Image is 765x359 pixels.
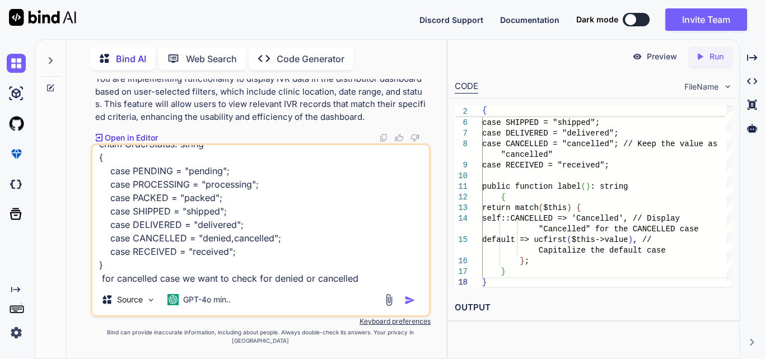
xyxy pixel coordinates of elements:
[520,257,524,265] span: }
[501,193,506,202] span: {
[710,51,724,62] p: Run
[7,84,26,103] img: ai-studio
[482,214,661,223] span: self::CANCELLED => 'Cancelled', // Dis
[632,52,642,62] img: preview
[482,118,600,127] span: case SHIPPED = "shipped";
[482,278,487,287] span: }
[455,256,468,267] div: 16
[590,182,628,191] span: : string
[379,133,388,142] img: copy
[500,15,559,25] span: Documentation
[455,203,468,213] div: 13
[661,214,680,223] span: play
[455,106,468,117] span: 2
[684,81,719,92] span: FileName
[92,145,429,284] textarea: enum OrderStatus: string { case PENDING = "pending"; case PROCESSING = "processing"; case PACKED ...
[7,114,26,133] img: githubLight
[455,118,468,128] div: 6
[482,108,590,116] span: case PACKED = "packed";
[91,317,431,326] p: Keyboard preferences
[628,235,632,244] span: )
[455,277,468,288] div: 18
[482,106,487,115] span: {
[482,203,539,212] span: return match
[146,295,156,305] img: Pick Models
[665,8,747,31] button: Invite Team
[91,328,431,345] p: Bind can provide inaccurate information, including about people. Always double-check its answers....
[723,82,733,91] img: chevron down
[404,295,416,306] img: icon
[482,129,619,138] span: case DELIVERED = "delivered";
[7,323,26,342] img: settings
[455,181,468,192] div: 11
[105,132,158,143] p: Open in Editor
[576,203,581,212] span: {
[586,182,590,191] span: )
[501,150,553,159] span: "cancelled"
[482,161,609,170] span: case RECEIVED = "received";
[419,14,483,26] button: Discord Support
[455,139,468,150] div: 8
[576,14,618,25] span: Dark mode
[482,182,581,191] span: public function label
[581,182,585,191] span: (
[382,293,395,306] img: attachment
[9,9,76,26] img: Bind AI
[448,295,739,321] h2: OUTPUT
[395,133,404,142] img: like
[95,73,428,123] p: You are implementing functionality to display IVR data in the distributor dashboard based on user...
[647,51,677,62] p: Preview
[698,139,717,148] span: e as
[419,15,483,25] span: Discord Support
[543,203,567,212] span: $this
[7,144,26,164] img: premium
[455,213,468,224] div: 14
[525,257,529,265] span: ;
[116,52,146,66] p: Bind AI
[482,139,698,148] span: case CANCELLED = "cancelled"; // Keep the valu
[539,225,699,234] span: "Cancelled" for the CANCELLED case
[455,235,468,245] div: 15
[183,294,231,305] p: GPT-4o min..
[411,133,419,142] img: dislike
[501,267,506,276] span: }
[455,192,468,203] div: 12
[7,54,26,73] img: chat
[455,160,468,171] div: 9
[7,175,26,194] img: darkCloudIdeIcon
[539,203,543,212] span: (
[539,246,666,255] span: Capitalize the default case
[482,235,567,244] span: default => ucfirst
[567,235,571,244] span: (
[572,235,628,244] span: $this->value
[567,203,571,212] span: )
[455,128,468,139] div: 7
[167,294,179,305] img: GPT-4o mini
[455,267,468,277] div: 17
[186,52,237,66] p: Web Search
[455,80,478,94] div: CODE
[633,235,652,244] span: , //
[117,294,143,305] p: Source
[277,52,344,66] p: Code Generator
[500,14,559,26] button: Documentation
[455,171,468,181] div: 10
